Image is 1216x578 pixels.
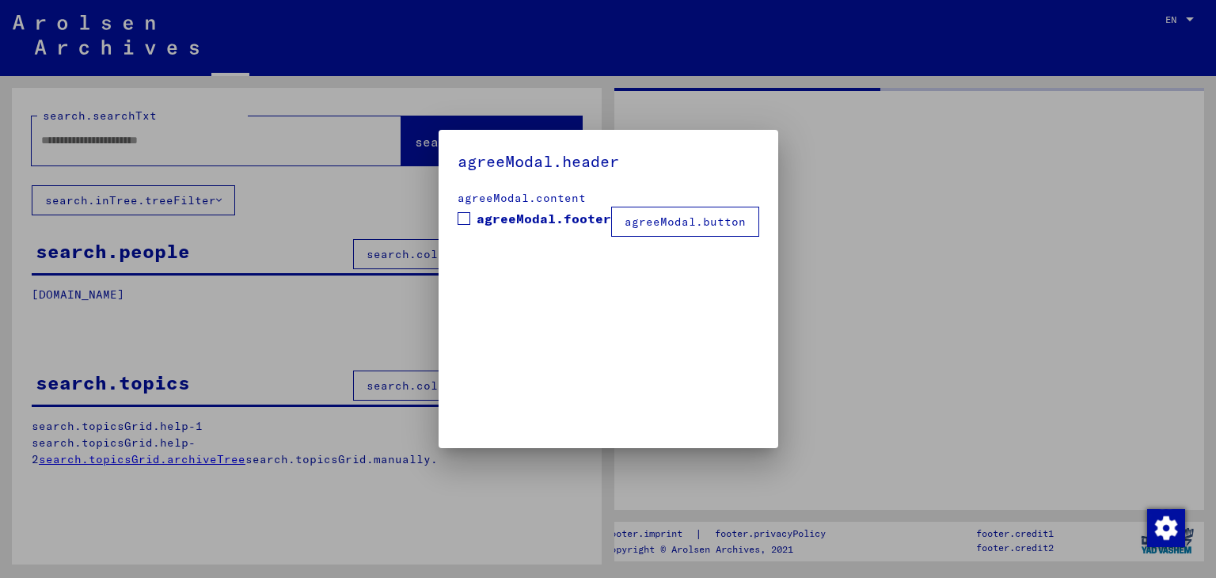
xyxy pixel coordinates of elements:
img: Change consent [1147,509,1185,547]
button: agreeModal.button [611,207,759,237]
span: agreeModal.footer [477,209,611,228]
div: agreeModal.content [458,190,759,207]
div: Change consent [1146,508,1184,546]
h5: agreeModal.header [458,149,759,174]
